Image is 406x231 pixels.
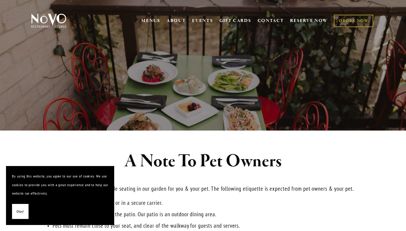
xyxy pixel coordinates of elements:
h1: A Note To Pet Owners [41,152,366,171]
p: By using this website, you agree to our use of cookies. We use cookies to provide you with a grea... [12,172,108,198]
p: Your pet must be on a leash or in a secure carrier. [53,199,366,207]
img: Novo Restaurant &amp; Lounge [30,13,68,28]
a: EVENTS [192,18,213,24]
a: GIFT CARDS [219,15,251,26]
a: ABOUT [166,18,186,24]
span: Okay! [17,207,24,216]
a: CONTACT [258,15,284,26]
p: We are happy to be able to provide seating in our garden for you & your pet. The following etique... [41,184,366,193]
a: ORDER NOW [334,15,373,27]
section: Cookie banner [6,166,114,225]
p: Pets must remain close to your seat, and clear of the walkway for guests and servers. [53,221,366,230]
a: MENUS [141,18,160,24]
a: RESERVE NOW [290,15,328,26]
p: Pets may not be relieved on the patio. Our patio is an outdoor dining area. [53,210,366,219]
button: Okay! [12,204,29,219]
